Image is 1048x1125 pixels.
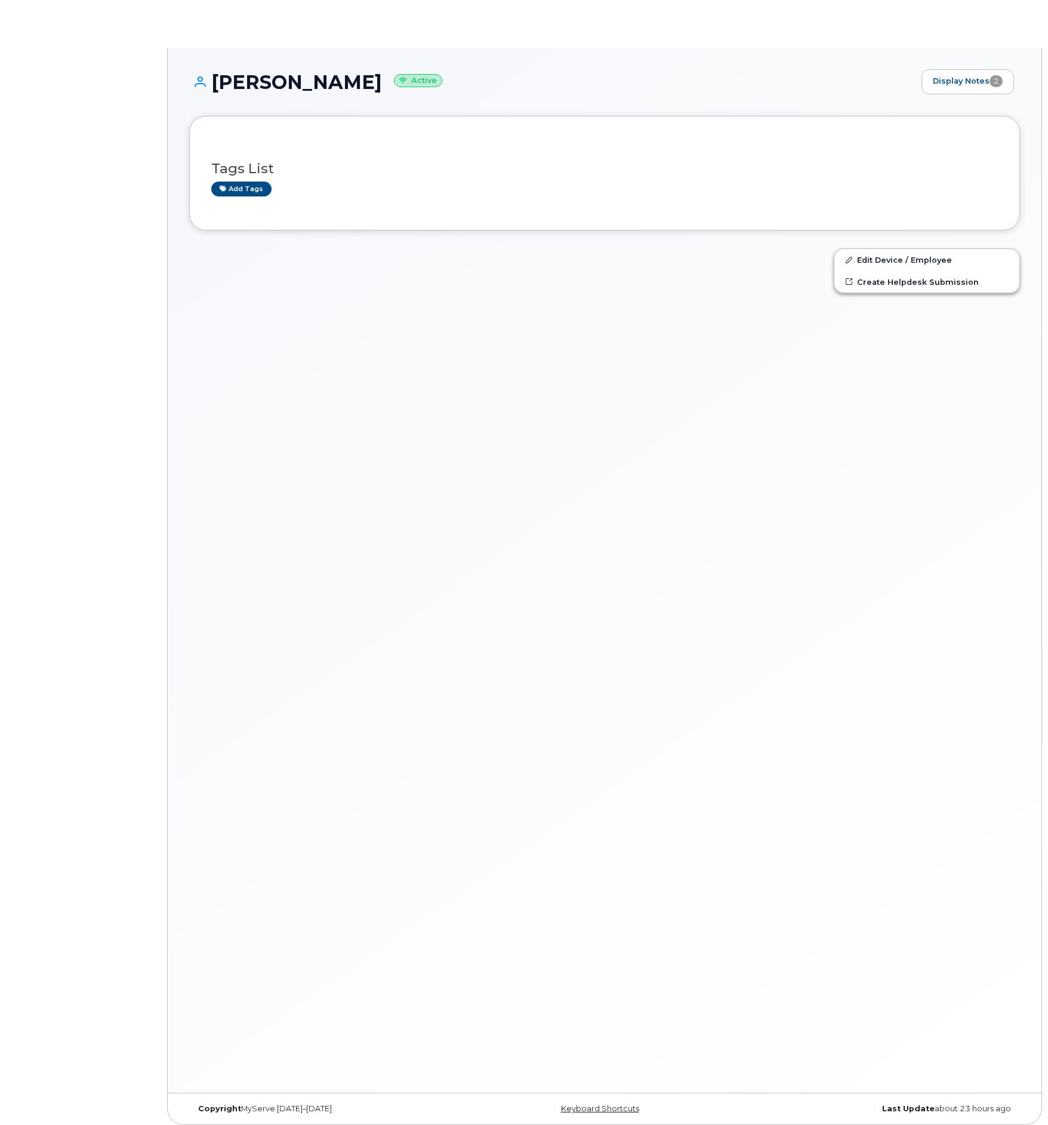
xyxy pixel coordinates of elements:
div: MyServe [DATE]–[DATE] [189,1104,466,1114]
small: Active [394,74,442,88]
strong: Copyright [198,1104,241,1113]
h3: Tags List [211,161,998,176]
strong: Last Update [882,1104,935,1113]
a: Add tags [211,182,272,196]
div: about 23 hours ago [743,1104,1020,1114]
a: Display Notes2 [921,69,1014,94]
a: Edit Device / Employee [834,249,1019,271]
a: Create Helpdesk Submission [834,271,1019,293]
span: 2 [990,75,1003,87]
a: Keyboard Shortcuts [561,1104,639,1113]
h1: [PERSON_NAME] [189,72,916,93]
